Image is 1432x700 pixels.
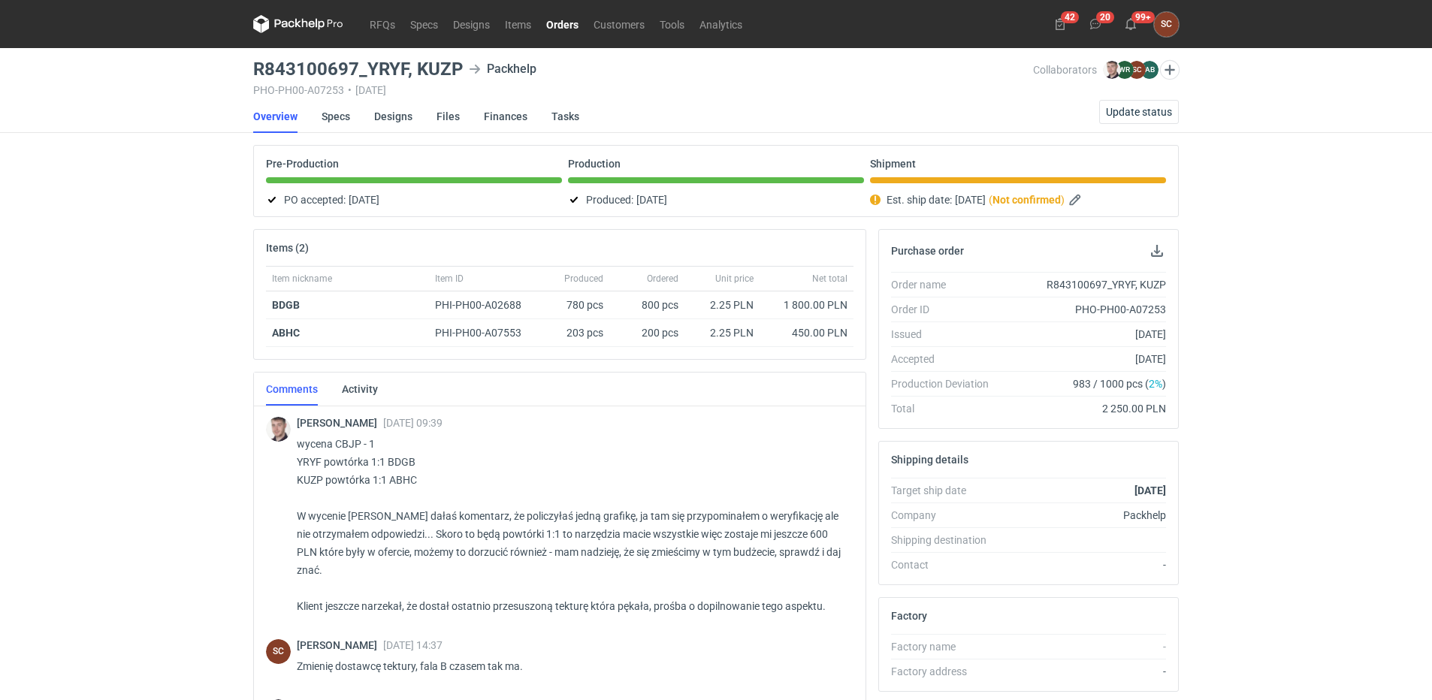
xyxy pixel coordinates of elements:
div: Sylwia Cichórz [1154,12,1179,37]
div: 203 pcs [542,319,609,347]
div: - [1001,664,1166,679]
button: Edit collaborators [1160,60,1180,80]
a: Designs [446,15,497,33]
span: 983 / 1000 pcs ( ) [1073,376,1166,391]
button: SC [1154,12,1179,37]
div: PHO-PH00-A07253 [1001,302,1166,317]
p: wycena CBJP - 1 YRYF powtórka 1:1 BDGB KUZP powtórka 1:1 ABHC W wycenie [PERSON_NAME] dałaś komen... [297,435,841,615]
div: 2.25 PLN [690,325,754,340]
p: Shipment [870,158,916,170]
div: Accepted [891,352,1001,367]
span: [DATE] 14:37 [383,639,443,651]
p: Pre-Production [266,158,339,170]
div: Produced: [568,191,864,209]
div: Production Deviation [891,376,1001,391]
a: Overview [253,100,298,133]
div: Packhelp [469,60,536,78]
div: 1 800.00 PLN [766,297,847,312]
figcaption: SC [266,639,291,664]
span: [PERSON_NAME] [297,639,383,651]
div: Factory name [891,639,1001,654]
a: Finances [484,100,527,133]
a: RFQs [362,15,403,33]
div: Factory address [891,664,1001,679]
button: 42 [1048,12,1072,36]
img: Maciej Sikora [266,417,291,442]
div: [DATE] [1001,327,1166,342]
a: Orders [539,15,586,33]
div: Issued [891,327,1001,342]
div: Company [891,508,1001,523]
div: Packhelp [1001,508,1166,523]
div: 2 250.00 PLN [1001,401,1166,416]
a: Tools [652,15,692,33]
h3: R843100697_YRYF, KUZP [253,60,463,78]
strong: Not confirmed [992,194,1061,206]
a: Specs [322,100,350,133]
div: Shipping destination [891,533,1001,548]
img: Maciej Sikora [1103,61,1121,79]
div: 2.25 PLN [690,297,754,312]
div: - [1001,639,1166,654]
span: [DATE] [955,191,986,209]
span: [DATE] [349,191,379,209]
div: 800 pcs [609,291,684,319]
div: Order ID [891,302,1001,317]
figcaption: SC [1128,61,1146,79]
span: Unit price [715,273,754,285]
div: Order name [891,277,1001,292]
div: - [1001,557,1166,572]
span: Item nickname [272,273,332,285]
div: PHI-PH00-A02688 [435,297,536,312]
a: Specs [403,15,446,33]
a: Analytics [692,15,750,33]
em: ( [989,194,992,206]
p: Production [568,158,621,170]
div: Total [891,401,1001,416]
button: 99+ [1119,12,1143,36]
figcaption: AB [1140,61,1159,79]
a: BDGB [272,299,300,311]
a: Activity [342,373,378,406]
figcaption: WR [1116,61,1134,79]
strong: [DATE] [1134,484,1166,496]
span: Ordered [647,273,678,285]
button: 20 [1083,12,1107,36]
span: [DATE] 09:39 [383,417,443,429]
a: ABHC [272,327,300,339]
span: 2% [1149,378,1162,390]
span: [PERSON_NAME] [297,417,383,429]
p: Zmienię dostawcę tektury, fala B czasem tak ma. [297,657,841,675]
h2: Factory [891,610,927,622]
div: PHI-PH00-A07553 [435,325,536,340]
span: Collaborators [1033,64,1097,76]
button: Update status [1099,100,1179,124]
div: 780 pcs [542,291,609,319]
div: Target ship date [891,483,1001,498]
span: • [348,84,352,96]
a: Items [497,15,539,33]
a: Comments [266,373,318,406]
a: Tasks [551,100,579,133]
div: 450.00 PLN [766,325,847,340]
h2: Items (2) [266,242,309,254]
div: Sylwia Cichórz [266,639,291,664]
span: [DATE] [636,191,667,209]
h2: Shipping details [891,454,968,466]
a: Customers [586,15,652,33]
button: Edit estimated shipping date [1068,191,1086,209]
span: Produced [564,273,603,285]
div: R843100697_YRYF, KUZP [1001,277,1166,292]
em: ) [1061,194,1065,206]
div: PO accepted: [266,191,562,209]
a: Files [437,100,460,133]
div: Contact [891,557,1001,572]
span: Update status [1106,107,1172,117]
div: 200 pcs [609,319,684,347]
svg: Packhelp Pro [253,15,343,33]
span: Net total [812,273,847,285]
div: Est. ship date: [870,191,1166,209]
